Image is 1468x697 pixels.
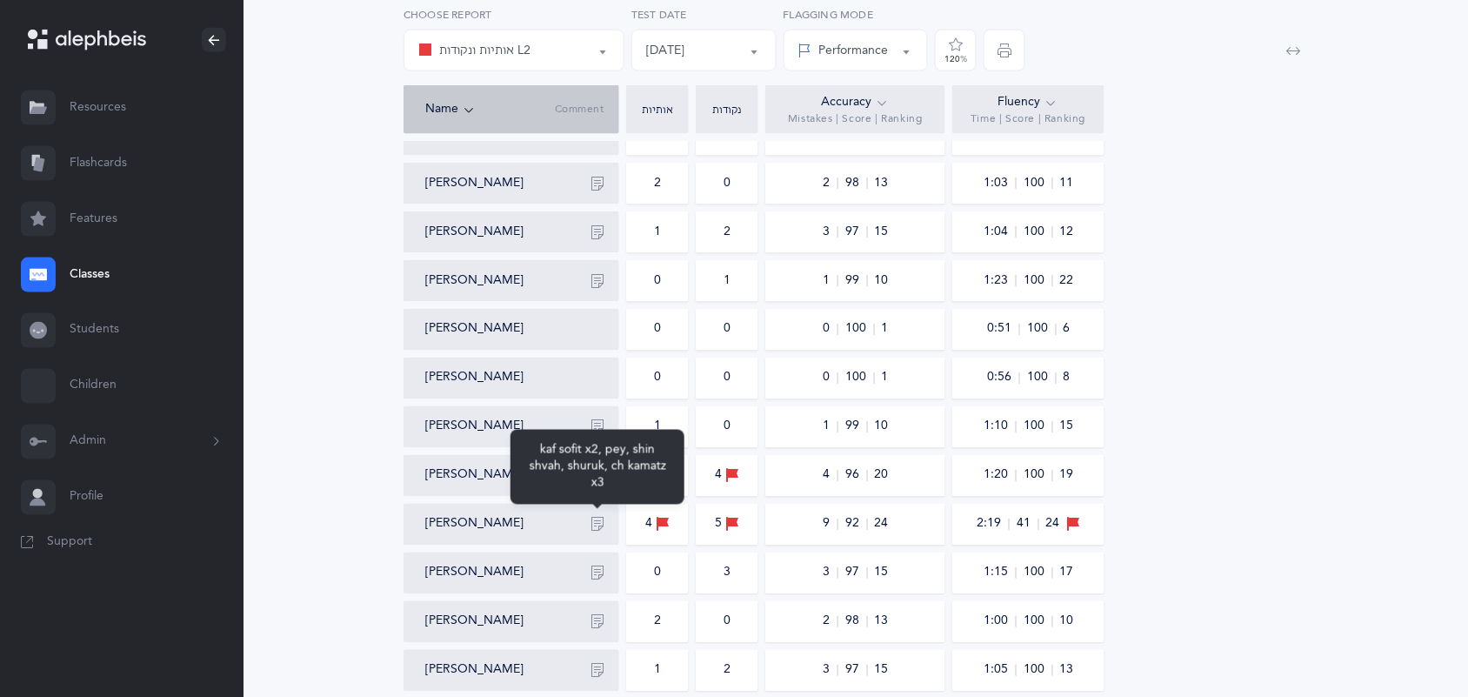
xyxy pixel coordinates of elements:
span: 11 [1060,175,1074,192]
span: 99 [845,275,868,286]
button: [PERSON_NAME] [425,175,524,192]
div: 5 [715,515,739,534]
div: 4 [645,515,670,534]
div: אותיות ונקודות L2 [418,40,530,61]
span: 24 [1046,516,1060,533]
span: 3 [823,665,838,676]
button: 120% [935,30,977,71]
span: 1:23 [984,275,1017,286]
span: Mistakes | Score | Ranking [788,112,923,126]
span: 1:20 [984,470,1017,481]
span: 13 [875,175,889,192]
span: 3 [823,567,838,579]
span: 100 [1024,567,1053,579]
div: 0 [654,272,661,290]
span: 1:00 [984,616,1017,627]
span: 22 [1060,272,1074,290]
div: Performance [798,42,889,60]
span: 13 [1060,662,1074,680]
div: Name [425,100,555,119]
span: Time | Score | Ranking [971,112,1085,126]
span: 10 [1060,613,1074,631]
span: 98 [845,178,868,189]
div: 1 [654,419,661,436]
div: 2 [654,175,661,192]
button: [PERSON_NAME] [425,419,524,436]
button: 06/11/2025 [631,30,777,71]
span: 6 [1064,321,1071,338]
button: [PERSON_NAME] [425,613,524,631]
button: [PERSON_NAME] [425,321,524,338]
span: 100 [1024,665,1053,676]
span: 1 [882,370,889,387]
span: 13 [875,613,889,631]
span: 4 [823,470,838,481]
div: נקודות [700,104,754,115]
div: 1 [724,272,731,290]
span: 100 [845,324,875,335]
span: 3 [823,226,838,238]
div: [DATE] [646,42,684,60]
div: 1 [654,224,661,241]
span: 10 [875,272,889,290]
div: kaf sofit x2, pey, shin shvah, shuruk, ch kamatz x3 [510,430,684,505]
button: Performance [784,30,929,71]
div: 1 [654,662,661,680]
div: 0 [724,419,731,436]
div: Accuracy [822,93,890,112]
div: 0 [724,321,731,338]
span: 0 [823,324,838,335]
span: 2 [823,616,838,627]
span: 2:19 [977,519,1010,530]
span: 100 [1027,372,1057,384]
span: 17 [1060,565,1074,582]
span: 1:04 [984,226,1017,238]
span: 2 [823,178,838,189]
span: 12 [1060,224,1074,241]
span: 15 [1060,419,1074,436]
button: אותיות ונקודות L2 [404,30,624,71]
span: 41 [1017,519,1039,530]
span: 0:51 [987,324,1020,335]
span: 100 [1024,275,1053,286]
span: 9 [823,519,838,530]
button: [PERSON_NAME] [425,467,524,485]
span: 1 [882,321,889,338]
div: אותיות [631,104,684,115]
span: 97 [845,226,868,238]
label: Flagging Mode [784,7,929,23]
div: 2 [724,224,731,241]
span: 0:56 [987,372,1020,384]
span: 24 [875,516,889,533]
button: [PERSON_NAME] [425,516,524,533]
span: 97 [845,567,868,579]
span: 10 [875,419,889,436]
button: [PERSON_NAME] [425,272,524,290]
span: 19 [1060,467,1074,485]
span: 100 [1027,324,1057,335]
span: 100 [1024,470,1053,481]
span: 96 [845,470,868,481]
span: 1:10 [984,421,1017,432]
span: % [960,54,967,64]
div: 4 [715,466,739,486]
span: 98 [845,616,868,627]
span: 100 [845,372,875,384]
span: 1:03 [984,178,1017,189]
span: 15 [875,224,889,241]
span: 8 [1064,370,1071,387]
button: [PERSON_NAME] [425,662,524,680]
span: 15 [875,565,889,582]
div: 0 [654,565,661,582]
div: 0 [724,370,731,387]
div: 2 [654,613,661,631]
span: 99 [845,421,868,432]
iframe: Drift Widget Chat Controller [1381,610,1447,676]
div: 0 [654,370,661,387]
span: 20 [875,467,889,485]
label: Test Date [631,7,777,23]
span: 1 [823,275,838,286]
div: 0 [654,321,661,338]
button: [PERSON_NAME] [425,224,524,241]
span: Comment [555,103,604,117]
